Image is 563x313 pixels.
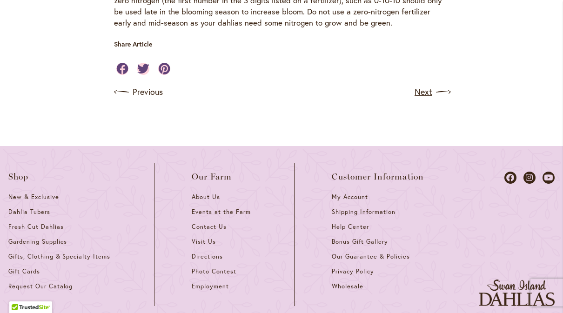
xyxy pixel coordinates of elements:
a: Next [415,85,449,100]
span: Shipping Information [332,208,395,216]
a: Dahlias on Facebook [504,172,516,184]
p: Share Article [114,40,166,49]
span: Bonus Gift Gallery [332,238,388,246]
span: Events at the Farm [192,208,250,216]
span: Fresh Cut Dahlias [8,223,64,231]
img: arrow icon [114,85,129,100]
span: New & Exclusive [8,193,59,201]
a: Share on Facebook [116,63,128,75]
span: Privacy Policy [332,267,374,275]
span: Gift Cards [8,267,40,275]
span: Directions [192,253,223,260]
span: Contact Us [192,223,227,231]
span: Gifts, Clothing & Specialty Items [8,253,110,260]
span: Shop [8,172,29,181]
img: arrow icon [436,85,451,100]
a: Dahlias on Instagram [523,172,536,184]
span: Dahlia Tubers [8,208,50,216]
a: Previous [114,85,163,100]
span: My Account [332,193,368,201]
span: Gardening Supplies [8,238,67,246]
span: Help Center [332,223,369,231]
span: Customer Information [332,172,424,181]
span: About Us [192,193,220,201]
span: Photo Contest [192,267,236,275]
a: Share on Twitter [137,63,149,75]
a: Share on Pinterest [158,63,170,75]
a: Dahlias on Youtube [543,172,555,184]
span: Our Guarantee & Policies [332,253,409,260]
span: Visit Us [192,238,216,246]
span: Our Farm [192,172,232,181]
